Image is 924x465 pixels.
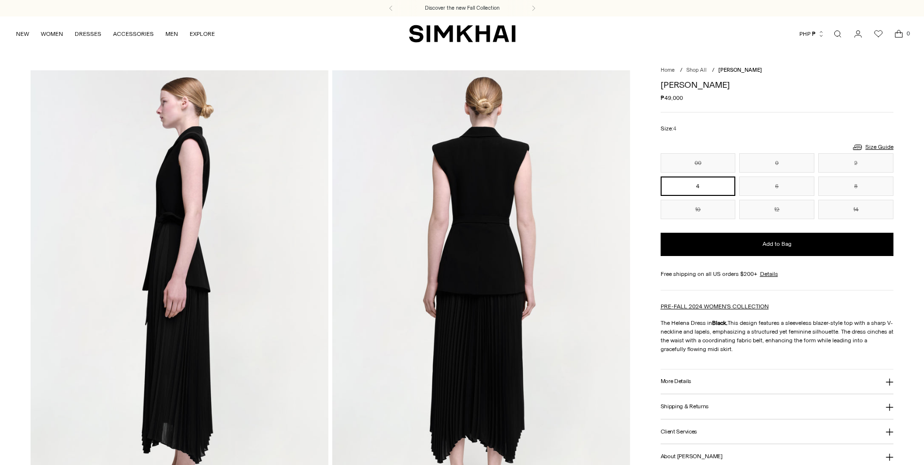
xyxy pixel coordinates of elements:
[673,126,676,132] span: 4
[661,303,769,310] a: PRE-FALL 2024 WOMEN'S COLLECTION
[661,378,691,385] h3: More Details
[409,24,516,43] a: SIMKHAI
[712,320,728,326] strong: Black.
[889,24,908,44] a: Open cart modal
[739,153,814,173] button: 0
[661,153,736,173] button: 00
[661,124,676,133] label: Size:
[661,80,894,89] h1: [PERSON_NAME]
[661,429,697,435] h3: Client Services
[904,29,912,38] span: 0
[718,67,762,73] span: [PERSON_NAME]
[818,153,893,173] button: 2
[869,24,888,44] a: Wishlist
[661,200,736,219] button: 10
[113,23,154,45] a: ACCESSORIES
[661,369,894,394] button: More Details
[661,66,894,75] nav: breadcrumbs
[739,200,814,219] button: 12
[680,66,682,75] div: /
[818,176,893,196] button: 8
[828,24,847,44] a: Open search modal
[686,67,707,73] a: Shop All
[661,270,894,278] div: Free shipping on all US orders $200+
[818,200,893,219] button: 14
[661,453,723,460] h3: About [PERSON_NAME]
[661,176,736,196] button: 4
[762,240,792,248] span: Add to Bag
[661,94,683,102] span: ₱49,000
[661,233,894,256] button: Add to Bag
[852,141,893,153] a: Size Guide
[661,394,894,419] button: Shipping & Returns
[661,403,709,410] h3: Shipping & Returns
[75,23,101,45] a: DRESSES
[661,67,675,73] a: Home
[425,4,500,12] a: Discover the new Fall Collection
[41,23,63,45] a: WOMEN
[661,419,894,444] button: Client Services
[190,23,215,45] a: EXPLORE
[760,270,778,278] a: Details
[739,176,814,196] button: 6
[661,319,894,353] p: The Helena Dress in This design features a sleeveless blazer-style top with a sharp V-neckline an...
[848,24,868,44] a: Go to the account page
[712,66,714,75] div: /
[16,23,29,45] a: NEW
[165,23,178,45] a: MEN
[799,23,825,45] button: PHP ₱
